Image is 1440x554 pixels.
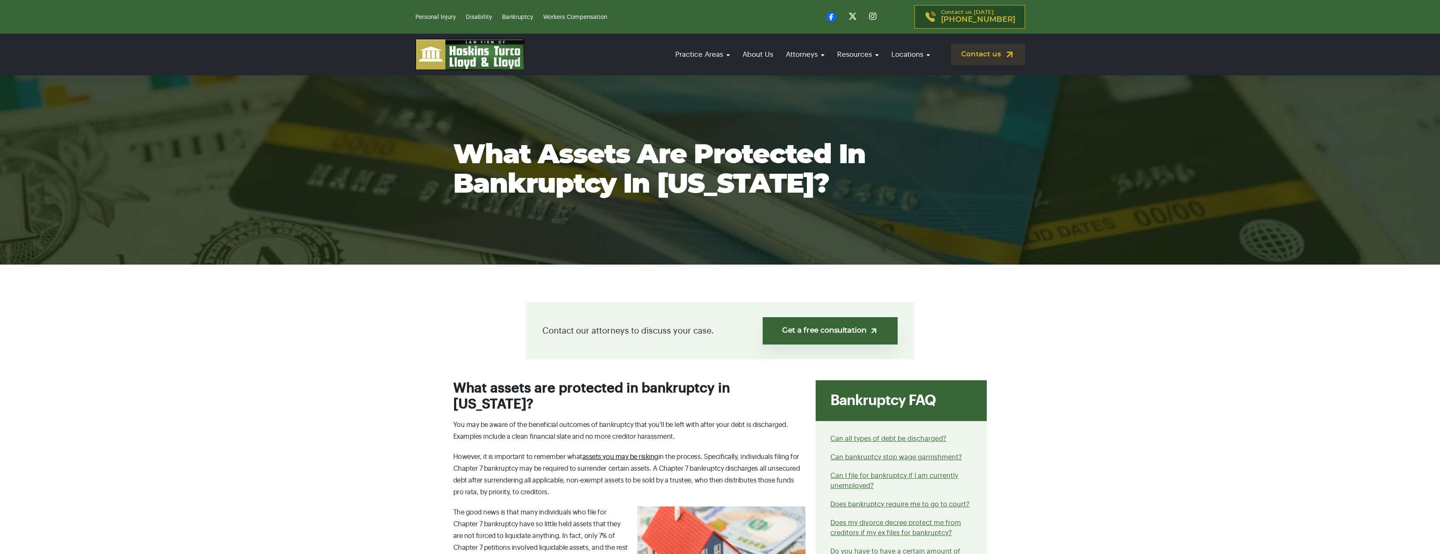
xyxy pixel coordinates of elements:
[830,472,958,489] a: Can I file for bankruptcy if I am currently unemployed?
[453,421,788,440] span: You may be aware of the beneficial outcomes of bankruptcy that you’ll be left with after your deb...
[887,42,934,66] a: Locations
[763,317,898,345] a: Get a free consultation
[415,39,525,70] img: logo
[453,140,987,199] h1: What assets are protected in bankruptcy in [US_STATE]?
[833,42,883,66] a: Resources
[830,501,970,508] a: Does bankruptcy require me to go to court?
[830,454,962,461] a: Can bankruptcy stop wage garnishment?
[830,520,961,536] a: Does my divorce decree protect me from creditors if my ex files for bankruptcy?
[671,42,734,66] a: Practice Areas
[738,42,777,66] a: About Us
[914,5,1025,29] a: Contact us [DATE][PHONE_NUMBER]
[502,14,533,20] a: Bankruptcy
[941,10,1015,24] p: Contact us [DATE]
[782,42,829,66] a: Attorneys
[869,326,878,335] img: arrow-up-right-light.svg
[453,382,730,411] span: What assets are protected in bankruptcy in [US_STATE]?
[415,14,456,20] a: Personal Injury
[816,380,987,421] div: Bankruptcy FAQ
[543,14,607,20] a: Workers Compensation
[951,44,1025,65] a: Contact us
[582,453,658,460] a: assets you may be risking
[466,14,492,20] a: Disability
[453,453,800,496] span: However, it is important to remember what in the process. Specifically, individuals filing for Ch...
[526,302,914,359] div: Contact our attorneys to discuss your case.
[830,435,946,442] a: Can all types of debt be discharged?
[941,16,1015,24] span: [PHONE_NUMBER]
